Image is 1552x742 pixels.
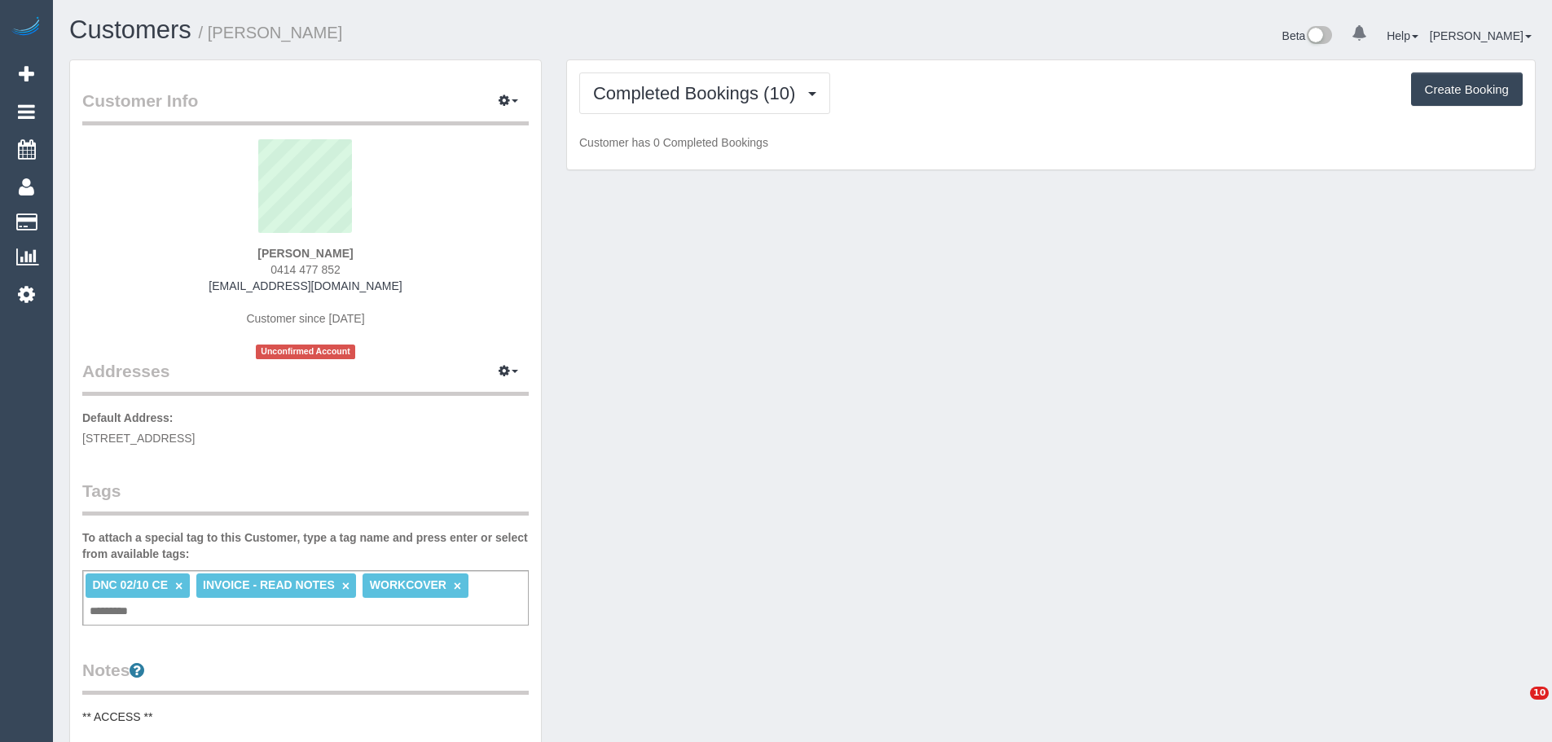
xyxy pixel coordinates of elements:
span: Completed Bookings (10) [593,83,803,103]
legend: Notes [82,658,529,695]
span: [STREET_ADDRESS] [82,432,195,445]
button: Completed Bookings (10) [579,72,830,114]
span: Unconfirmed Account [256,345,355,358]
img: New interface [1305,26,1332,47]
legend: Tags [82,479,529,516]
small: / [PERSON_NAME] [199,24,343,42]
span: 10 [1530,687,1549,700]
a: × [175,579,182,593]
a: [EMAIL_ADDRESS][DOMAIN_NAME] [209,279,402,292]
img: Automaid Logo [10,16,42,39]
a: Customers [69,15,191,44]
span: DNC 02/10 CE [92,578,168,591]
a: [PERSON_NAME] [1430,29,1532,42]
strong: [PERSON_NAME] [257,247,353,260]
a: Beta [1282,29,1333,42]
legend: Customer Info [82,89,529,125]
span: WORKCOVER [370,578,446,591]
a: × [454,579,461,593]
label: To attach a special tag to this Customer, type a tag name and press enter or select from availabl... [82,529,529,562]
iframe: Intercom live chat [1497,687,1536,726]
span: 0414 477 852 [270,263,341,276]
a: Help [1387,29,1418,42]
button: Create Booking [1411,72,1523,107]
span: INVOICE - READ NOTES [203,578,335,591]
a: × [342,579,350,593]
label: Default Address: [82,410,174,426]
span: Customer since [DATE] [246,312,364,325]
p: Customer has 0 Completed Bookings [579,134,1523,151]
